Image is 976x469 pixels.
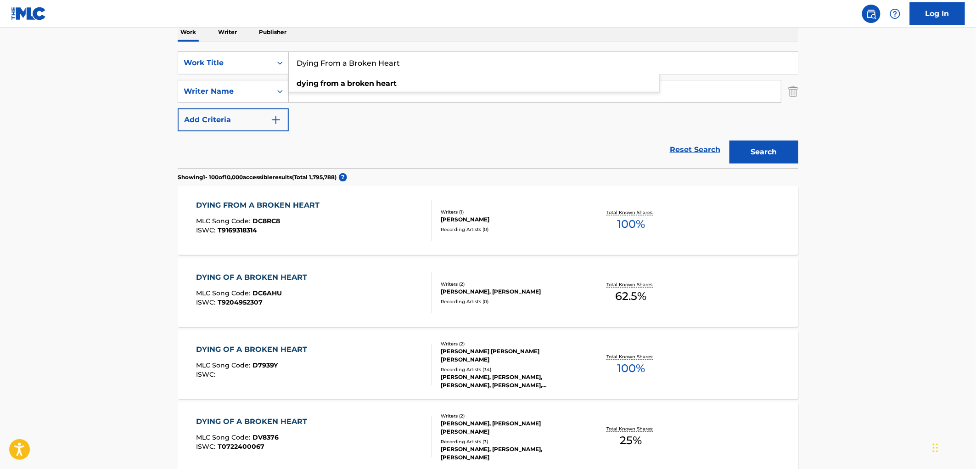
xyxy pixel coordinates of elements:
[617,216,645,232] span: 100 %
[441,340,579,347] div: Writers ( 2 )
[253,217,280,225] span: DC8RC8
[886,5,904,23] div: Help
[910,2,965,25] a: Log In
[256,23,289,42] p: Publisher
[178,173,337,181] p: Showing 1 - 100 of 10,000 accessible results (Total 1,795,788 )
[253,361,278,369] span: D7939Y
[11,7,46,20] img: MLC Logo
[196,289,253,297] span: MLC Song Code :
[441,438,579,445] div: Recording Artists ( 3 )
[184,86,266,97] div: Writer Name
[930,425,976,469] iframe: Chat Widget
[196,433,253,441] span: MLC Song Code :
[196,442,218,451] span: ISWC :
[196,370,218,379] span: ISWC :
[616,288,647,305] span: 62.5 %
[617,360,645,377] span: 100 %
[441,347,579,364] div: [PERSON_NAME] [PERSON_NAME] [PERSON_NAME]
[270,114,281,125] img: 9d2ae6d4665cec9f34b9.svg
[218,442,265,451] span: T0722400067
[196,226,218,234] span: ISWC :
[184,57,266,68] div: Work Title
[320,79,339,88] strong: from
[862,5,881,23] a: Public Search
[178,186,798,255] a: DYING FROM A BROKEN HEARTMLC Song Code:DC8RC8ISWC:T9169318314Writers (1)[PERSON_NAME]Recording Ar...
[441,298,579,305] div: Recording Artists ( 0 )
[441,215,579,224] div: [PERSON_NAME]
[620,432,642,449] span: 25 %
[341,79,345,88] strong: a
[441,366,579,373] div: Recording Artists ( 34 )
[253,289,282,297] span: DC6AHU
[606,425,656,432] p: Total Known Shares:
[441,373,579,390] div: [PERSON_NAME], [PERSON_NAME], [PERSON_NAME], [PERSON_NAME], [PERSON_NAME]
[933,434,938,462] div: Drag
[178,258,798,327] a: DYING OF A BROKEN HEARTMLC Song Code:DC6AHUISWC:T9204952307Writers (2)[PERSON_NAME], [PERSON_NAME...
[665,140,725,160] a: Reset Search
[729,141,798,164] button: Search
[196,416,312,427] div: DYING OF A BROKEN HEART
[441,209,579,215] div: Writers ( 1 )
[178,23,199,42] p: Work
[347,79,374,88] strong: broken
[253,433,279,441] span: DV8376
[441,288,579,296] div: [PERSON_NAME], [PERSON_NAME]
[196,200,325,211] div: DYING FROM A BROKEN HEART
[376,79,397,88] strong: heart
[215,23,240,42] p: Writer
[441,445,579,462] div: [PERSON_NAME], [PERSON_NAME], [PERSON_NAME]
[196,344,312,355] div: DYING OF A BROKEN HEART
[218,298,263,306] span: T9204952307
[606,281,656,288] p: Total Known Shares:
[218,226,258,234] span: T9169318314
[339,173,347,181] span: ?
[178,51,798,168] form: Search Form
[441,226,579,233] div: Recording Artists ( 0 )
[890,8,901,19] img: help
[606,209,656,216] p: Total Known Shares:
[196,361,253,369] span: MLC Song Code :
[178,108,289,131] button: Add Criteria
[196,298,218,306] span: ISWC :
[788,80,798,103] img: Delete Criterion
[178,330,798,399] a: DYING OF A BROKEN HEARTMLC Song Code:D7939YISWC:Writers (2)[PERSON_NAME] [PERSON_NAME] [PERSON_NA...
[606,353,656,360] p: Total Known Shares:
[196,217,253,225] span: MLC Song Code :
[441,419,579,436] div: [PERSON_NAME], [PERSON_NAME] [PERSON_NAME]
[297,79,319,88] strong: dying
[196,272,312,283] div: DYING OF A BROKEN HEART
[441,281,579,288] div: Writers ( 2 )
[866,8,877,19] img: search
[441,412,579,419] div: Writers ( 2 )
